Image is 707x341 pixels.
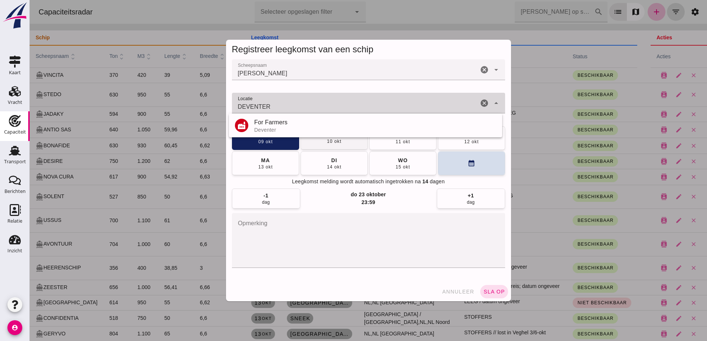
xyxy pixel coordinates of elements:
[228,164,243,170] div: 13 okt
[202,151,269,175] button: ma13 okt
[4,159,26,164] div: Transport
[231,157,240,164] div: ma
[4,189,26,194] div: Berichten
[7,219,22,223] div: Relatie
[297,164,312,170] div: 14 okt
[207,121,216,130] i: factory
[228,139,243,145] div: 09 okt
[232,199,240,205] div: dag
[301,157,307,164] div: di
[400,178,415,186] span: dagen
[271,126,338,150] button: vr10 okt
[366,139,380,145] div: 11 okt
[368,157,378,164] div: wo
[297,138,312,144] div: 10 okt
[462,65,471,74] i: Open
[340,126,407,150] button: za11 okt
[366,164,380,170] div: 15 okt
[4,129,26,134] div: Capaciteit
[408,126,475,150] button: zo12 okt
[271,151,338,175] button: di14 okt
[262,178,391,186] span: Leegkomst melding wordt automatisch ingetrokken na
[393,178,399,186] span: 14
[225,118,467,127] div: For Farmers
[7,248,22,253] div: Inzicht
[321,191,356,199] div: do 23 oktober
[451,285,478,298] button: sla op
[340,151,407,175] button: wo15 okt
[202,126,269,150] button: do09 okt
[412,289,445,295] span: annuleer
[7,320,22,335] i: account_circle
[202,44,344,54] span: Registreer leegkomst van een schip
[8,100,22,105] div: Vracht
[438,160,446,167] i: calendar_month
[9,70,21,75] div: Kaart
[450,65,459,74] i: Wis Scheepsnaam
[454,289,475,295] span: sla op
[438,192,444,199] div: +1
[450,99,459,108] i: Wis Locatie
[434,139,449,145] div: 12 okt
[409,285,448,298] button: annuleer
[332,199,346,206] div: 23:59
[1,2,28,29] img: logo-small.a267ee39.svg
[225,127,467,133] div: Deventer
[234,192,239,199] div: -1
[462,99,471,108] i: Sluit
[437,199,445,205] div: dag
